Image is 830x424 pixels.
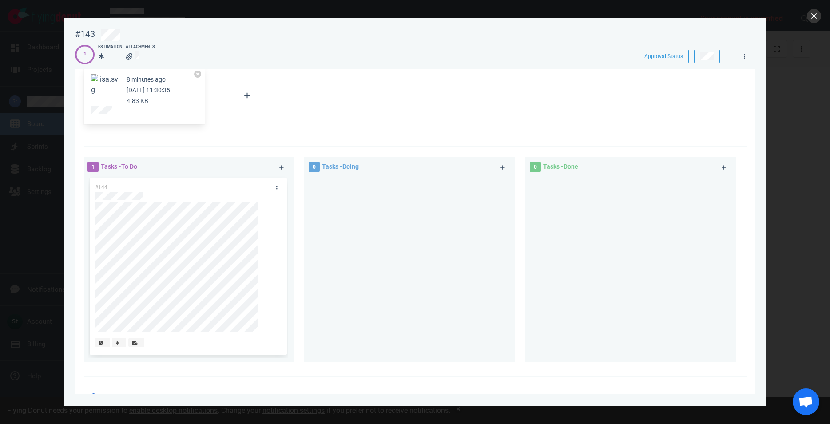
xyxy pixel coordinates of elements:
span: 0 [530,162,541,172]
span: 1 [87,162,99,172]
span: Tasks - To Do [101,163,137,170]
button: close [807,9,821,23]
span: Tasks - Done [543,163,578,170]
span: Tasks - Doing [322,163,359,170]
div: Attachments [126,44,155,50]
button: Zoom image [91,74,119,95]
small: [DATE] 11:30:35 [127,87,170,94]
button: Approval Status [639,50,689,63]
small: 4.83 KB [127,97,148,104]
span: 0 [309,162,320,172]
span: #144 [95,184,107,190]
div: #143 [75,28,95,40]
div: Estimation [98,44,122,50]
div: Open chat [793,388,819,415]
small: 8 minutes ago [127,76,166,83]
div: 1 [83,51,86,58]
span: Comments [91,391,125,402]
